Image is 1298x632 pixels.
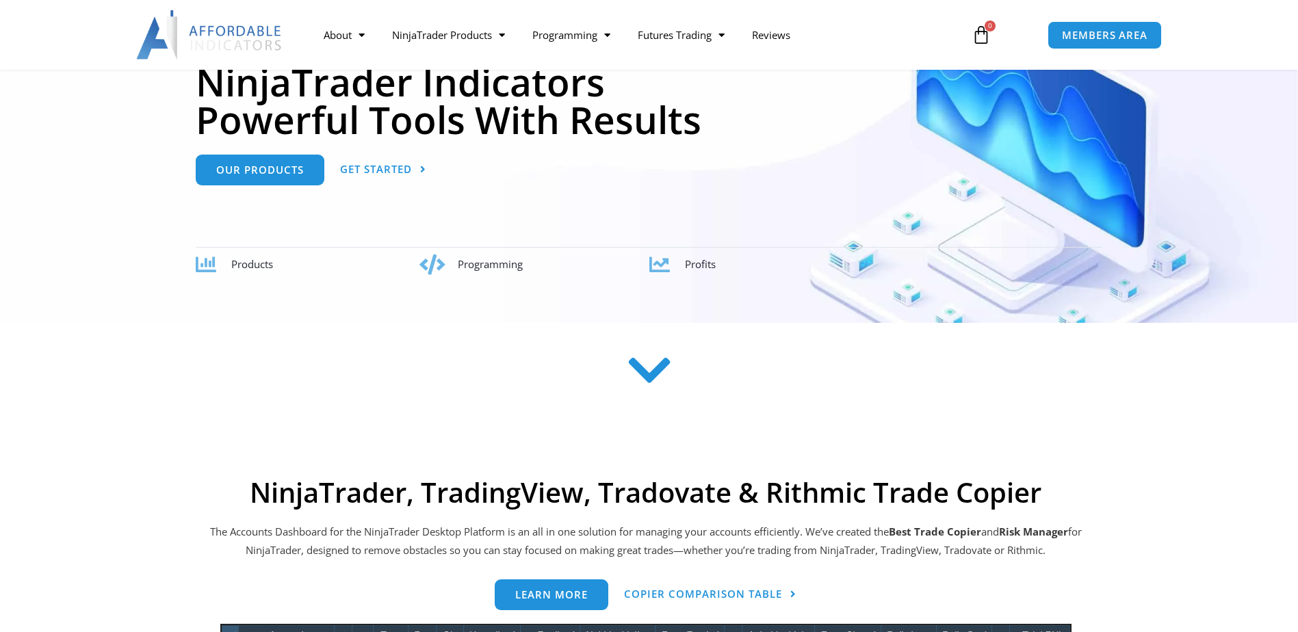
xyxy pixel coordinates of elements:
[951,15,1011,55] a: 0
[196,155,324,185] a: Our Products
[310,19,956,51] nav: Menu
[458,257,523,271] span: Programming
[685,257,716,271] span: Profits
[624,19,738,51] a: Futures Trading
[519,19,624,51] a: Programming
[1048,21,1162,49] a: MEMBERS AREA
[196,63,1102,138] h1: NinjaTrader Indicators Powerful Tools With Results
[340,164,412,174] span: Get Started
[208,523,1084,561] p: The Accounts Dashboard for the NinjaTrader Desktop Platform is an all in one solution for managin...
[624,589,782,599] span: Copier Comparison Table
[136,10,283,60] img: LogoAI | Affordable Indicators – NinjaTrader
[495,579,608,610] a: Learn more
[216,165,304,175] span: Our Products
[208,476,1084,509] h2: NinjaTrader, TradingView, Tradovate & Rithmic Trade Copier
[378,19,519,51] a: NinjaTrader Products
[310,19,378,51] a: About
[1062,30,1147,40] span: MEMBERS AREA
[999,525,1068,538] strong: Risk Manager
[624,579,796,610] a: Copier Comparison Table
[985,21,996,31] span: 0
[231,257,273,271] span: Products
[738,19,804,51] a: Reviews
[515,590,588,600] span: Learn more
[889,525,981,538] b: Best Trade Copier
[340,155,426,185] a: Get Started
